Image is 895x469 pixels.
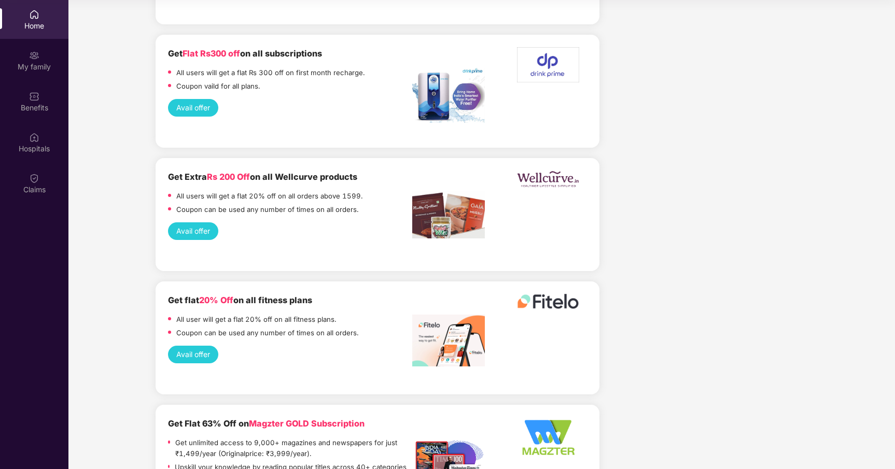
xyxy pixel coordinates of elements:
[517,294,579,309] img: fitelo%20logo.png
[168,418,365,429] b: Get Flat 63% Off on
[207,172,250,182] span: Rs 200 Off
[412,191,485,238] img: Screenshot%202022-11-18%20at%2010.55.13%20AM.png
[175,437,412,459] p: Get unlimited access to 9,000+ magazines and newspapers for just ₹1,499/year (Originalprice: ₹3,9...
[168,172,357,182] b: Get Extra on all Wellcurve products
[29,50,39,61] img: svg+xml;base64,PHN2ZyB3aWR0aD0iMjAiIGhlaWdodD0iMjAiIHZpZXdCb3g9IjAgMCAyMCAyMCIgZmlsbD0ibm9uZSIgeG...
[168,346,218,363] button: Avail offer
[199,295,233,305] span: 20% Off
[183,48,240,59] span: Flat Rs300 off
[249,418,365,429] span: Magzter GOLD Subscription
[517,170,579,188] img: logo%20wellcurve.png
[412,68,485,123] img: imagedrinkprime.jpg
[176,328,359,338] p: Coupon can be used any number of times on all orders.
[517,417,579,458] img: Logo%20-%20Option%202_340x220%20-%20Edited.png
[517,47,579,82] img: DrinkPrime_6.jpeg
[168,99,218,117] button: Avail offer
[176,191,363,202] p: All users will get a flat 20% off on all orders above 1599.
[412,315,485,366] img: image%20fitelo.jpeg
[176,314,337,325] p: All user will get a flat 20% off on all fitness plans.
[168,48,322,59] b: Get on all subscriptions
[176,67,365,78] p: All users will get a flat Rs 300 off on first month recharge.
[168,295,312,305] b: Get flat on all fitness plans
[29,132,39,143] img: svg+xml;base64,PHN2ZyBpZD0iSG9zcGl0YWxzIiB4bWxucz0iaHR0cDovL3d3dy53My5vcmcvMjAwMC9zdmciIHdpZHRoPS...
[168,222,218,240] button: Avail offer
[176,204,359,215] p: Coupon can be used any number of times on all orders.
[29,173,39,183] img: svg+xml;base64,PHN2ZyBpZD0iQ2xhaW0iIHhtbG5zPSJodHRwOi8vd3d3LnczLm9yZy8yMDAwL3N2ZyIgd2lkdGg9IjIwIi...
[29,9,39,20] img: svg+xml;base64,PHN2ZyBpZD0iSG9tZSIgeG1sbnM9Imh0dHA6Ly93d3cudzMub3JnLzIwMDAvc3ZnIiB3aWR0aD0iMjAiIG...
[176,81,260,92] p: Coupon vaild for all plans.
[29,91,39,102] img: svg+xml;base64,PHN2ZyBpZD0iQmVuZWZpdHMiIHhtbG5zPSJodHRwOi8vd3d3LnczLm9yZy8yMDAwL3N2ZyIgd2lkdGg9Ij...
